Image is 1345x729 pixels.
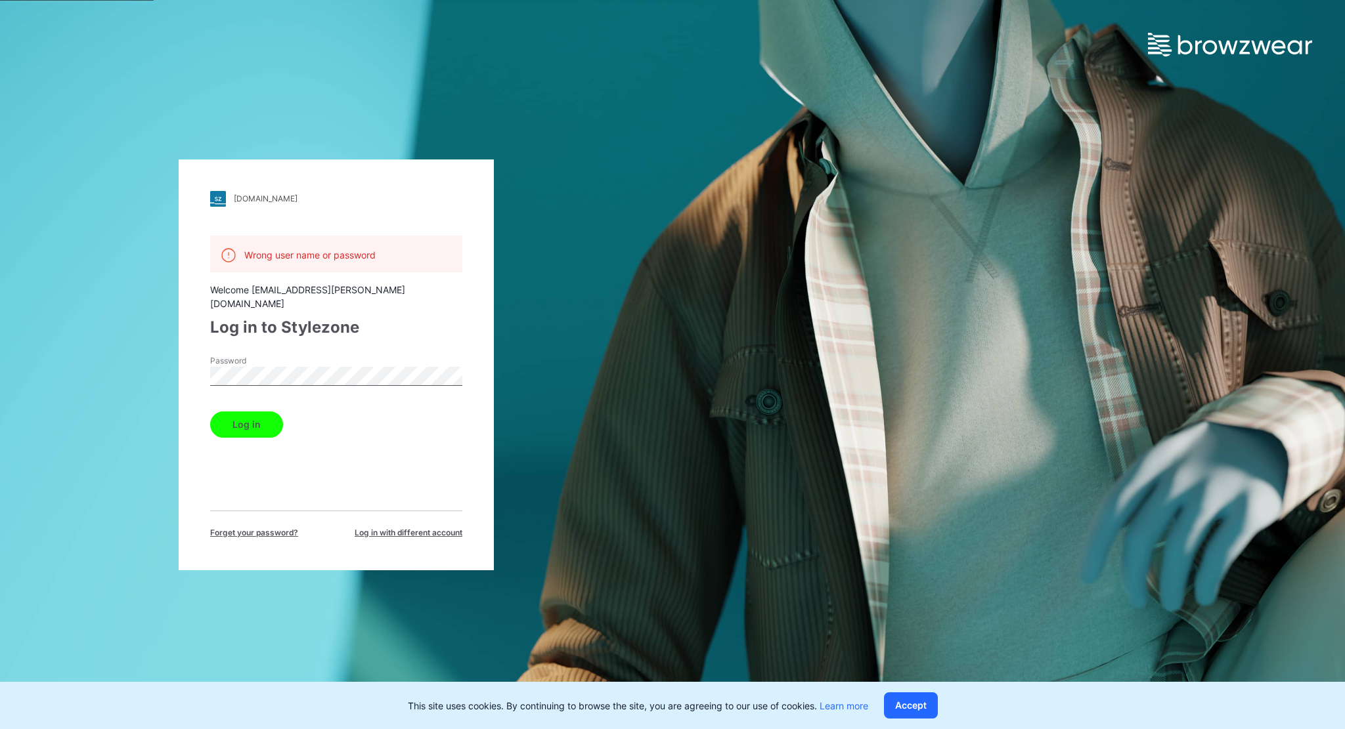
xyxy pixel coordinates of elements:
button: Accept [884,692,938,719]
div: Welcome [EMAIL_ADDRESS][PERSON_NAME][DOMAIN_NAME] [210,283,462,310]
span: Forget your password? [210,527,298,539]
div: Log in to Stylezone [210,316,462,339]
span: Log in with different account [355,527,462,539]
a: [DOMAIN_NAME] [210,191,462,207]
a: Learn more [820,700,868,711]
label: Password [210,355,302,367]
p: Wrong user name or password [244,248,376,262]
p: This site uses cookies. By continuing to browse the site, you are agreeing to our use of cookies. [408,699,868,713]
div: [DOMAIN_NAME] [234,194,298,203]
img: stylezone-logo.562084cfcfab977791bfbf7441f1a819.svg [210,191,226,207]
img: alert.76a3ded3c87c6ed799a365e1fca291d4.svg [221,247,236,263]
button: Log in [210,411,283,438]
img: browzwear-logo.e42bd6dac1945053ebaf764b6aa21510.svg [1148,33,1312,56]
